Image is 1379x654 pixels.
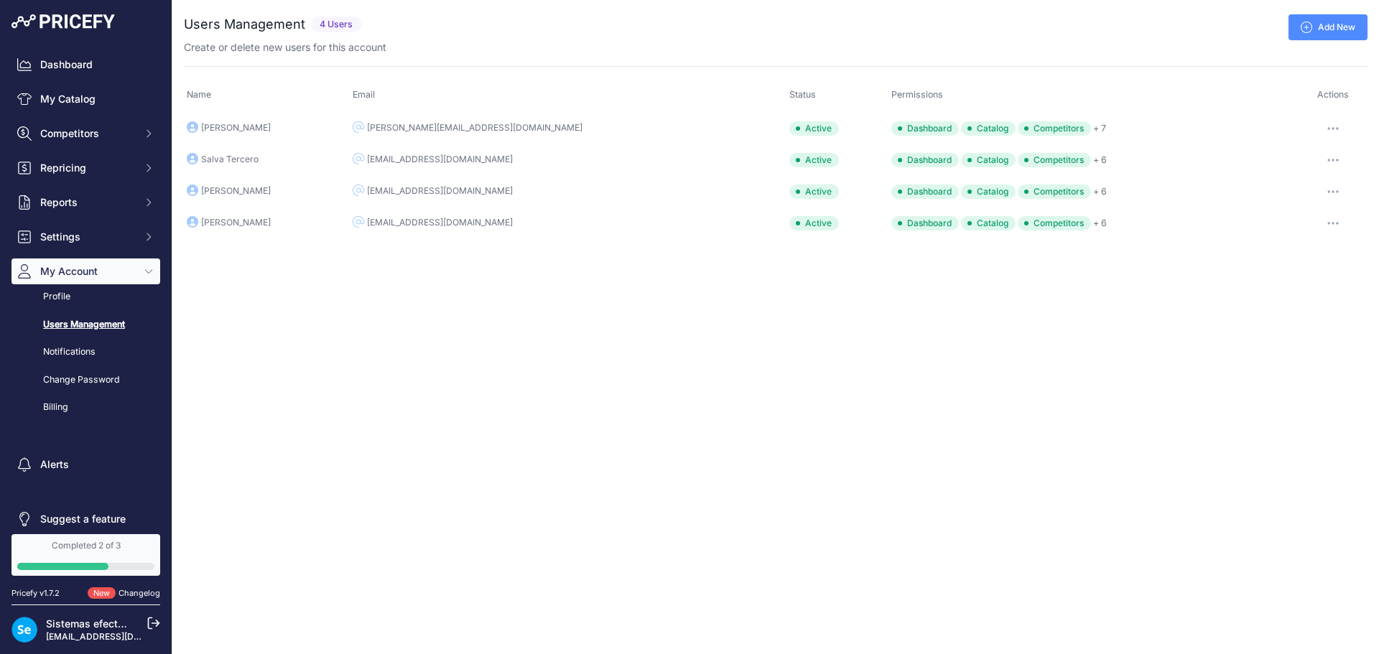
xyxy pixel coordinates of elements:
a: Completed 2 of 3 [11,534,160,576]
a: Sistemas efectoLED [46,617,142,630]
a: Billing [11,395,160,420]
div: Active [789,184,839,199]
nav: Sidebar [11,52,160,532]
span: Competitors [1018,216,1091,230]
span: Catalog [961,216,1016,230]
div: Pricefy v1.7.2 [11,587,60,599]
span: Settings [40,230,134,244]
h2: Users Management [184,14,305,34]
span: Dashboard [891,184,959,199]
span: Dashboard [891,153,959,167]
div: [PERSON_NAME][EMAIL_ADDRESS][DOMAIN_NAME] [367,122,582,134]
img: Pricefy Logo [11,14,115,29]
div: Salva Tercero [201,154,259,165]
span: Email [353,89,375,100]
div: [PERSON_NAME] [201,185,271,197]
span: Dashboard [891,121,959,136]
span: Actions [1317,89,1349,100]
button: My Account [11,258,160,284]
a: [EMAIL_ADDRESS][DOMAIN_NAME] [46,631,196,642]
span: Competitors [1018,153,1091,167]
div: Completed 2 of 3 [17,540,154,551]
span: Competitors [1018,184,1091,199]
span: Dashboard [891,216,959,230]
button: Repricing [11,155,160,181]
a: My Catalog [11,86,160,112]
a: + 6 [1093,186,1107,197]
a: Changelog [119,588,160,598]
span: Name [187,89,211,100]
span: My Account [40,264,134,279]
span: Competitors [40,126,134,141]
span: Catalog [961,121,1016,136]
a: Users Management [11,312,160,337]
a: + 6 [1093,218,1107,228]
a: Suggest a feature [11,506,160,532]
div: [PERSON_NAME] [201,122,271,134]
span: Catalog [961,153,1016,167]
button: Settings [11,224,160,250]
span: Permissions [891,89,943,100]
div: [EMAIL_ADDRESS][DOMAIN_NAME] [367,217,513,228]
span: Status [789,89,816,100]
a: + 6 [1093,154,1107,165]
a: Alerts [11,452,160,477]
div: [EMAIL_ADDRESS][DOMAIN_NAME] [367,185,513,197]
button: Reports [11,190,160,215]
div: [EMAIL_ADDRESS][DOMAIN_NAME] [367,154,513,165]
span: 4 Users [311,17,361,33]
button: Competitors [11,121,160,146]
div: Active [789,121,839,136]
a: + 7 [1093,123,1106,134]
p: Create or delete new users for this account [184,40,386,55]
a: Add New [1289,14,1368,40]
div: Active [789,216,839,230]
a: Dashboard [11,52,160,78]
a: Change Password [11,368,160,393]
a: Notifications [11,340,160,365]
span: Catalog [961,184,1016,199]
div: Active [789,153,839,167]
span: Reports [40,195,134,210]
span: Repricing [40,161,134,175]
a: Profile [11,284,160,309]
span: Competitors [1018,121,1091,136]
div: [PERSON_NAME] [201,217,271,228]
span: New [88,587,116,599]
